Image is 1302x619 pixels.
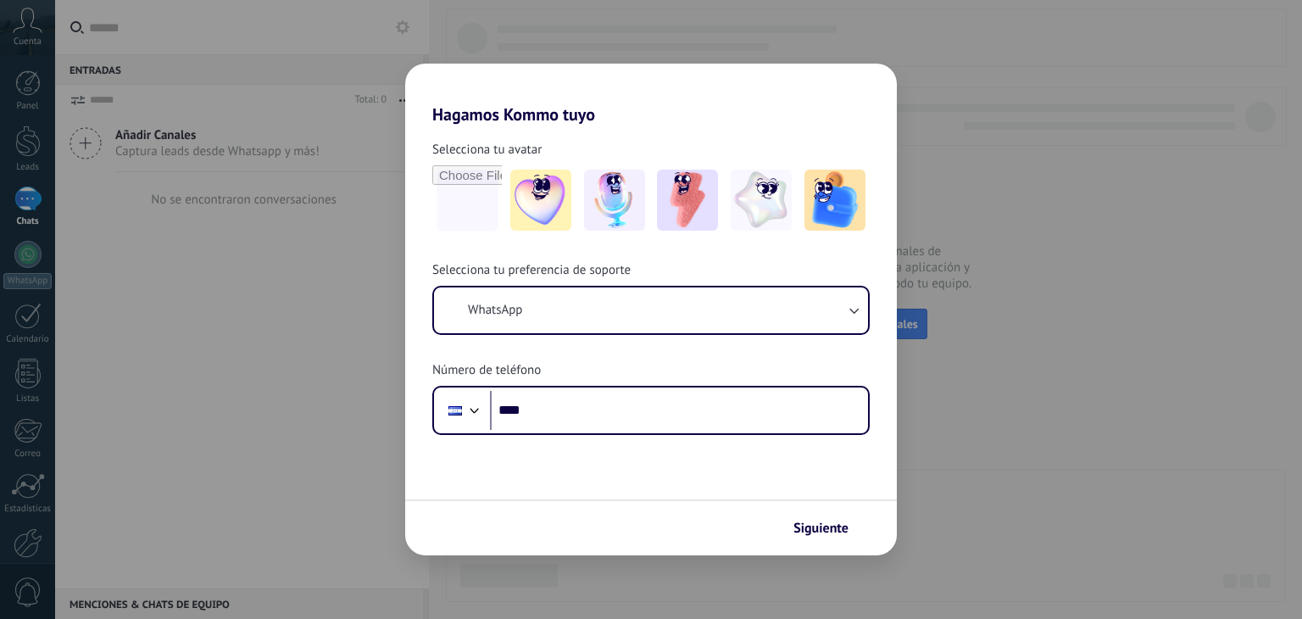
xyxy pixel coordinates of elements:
[584,170,645,231] img: -2.jpeg
[804,170,865,231] img: -5.jpeg
[432,362,541,379] span: Número de teléfono
[793,522,849,534] span: Siguiente
[657,170,718,231] img: -3.jpeg
[434,287,868,333] button: WhatsApp
[432,142,542,159] span: Selecciona tu avatar
[731,170,792,231] img: -4.jpeg
[786,514,871,543] button: Siguiente
[432,262,631,279] span: Selecciona tu preferencia de soporte
[439,393,471,428] div: Honduras: + 504
[405,64,897,125] h2: Hagamos Kommo tuyo
[468,302,522,319] span: WhatsApp
[510,170,571,231] img: -1.jpeg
